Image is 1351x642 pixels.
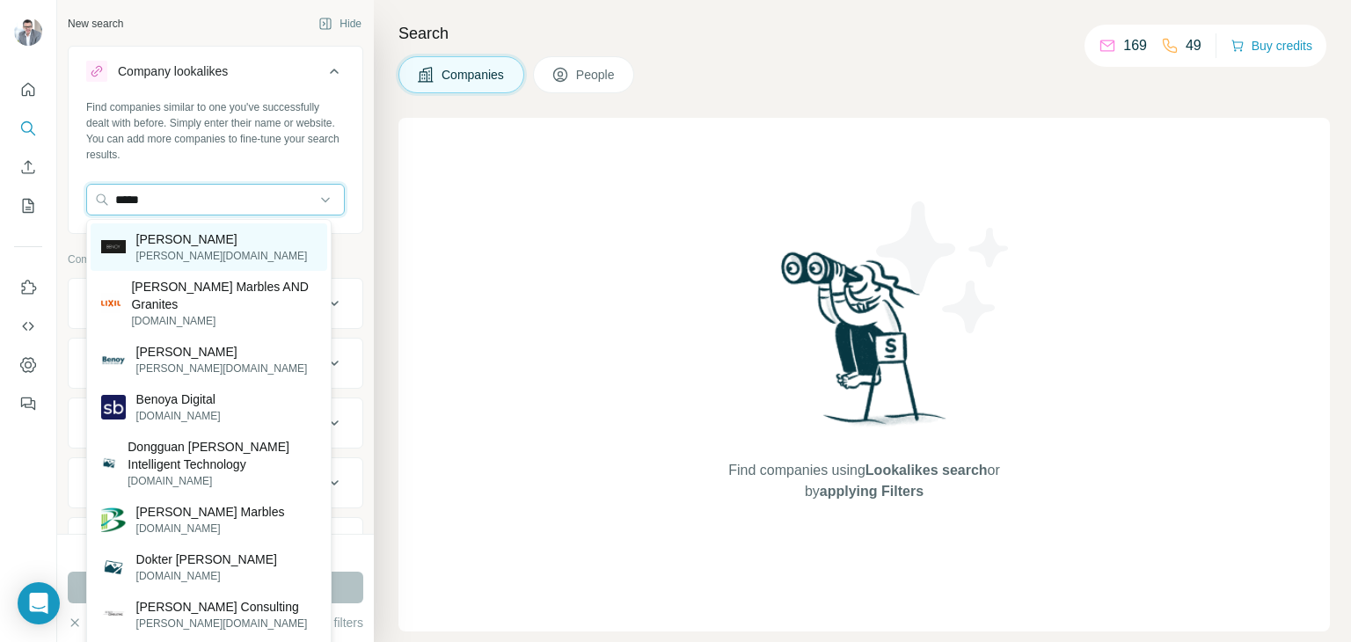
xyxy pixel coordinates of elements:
[136,248,308,264] p: [PERSON_NAME][DOMAIN_NAME]
[136,598,308,616] p: [PERSON_NAME] Consulting
[723,460,1004,502] span: Find companies using or by
[69,402,362,444] button: HQ location
[86,99,345,163] div: Find companies similar to one you've successfully dealt with before. Simply enter their name or w...
[128,438,317,473] p: Dongguan [PERSON_NAME] Intelligent Technology
[14,18,42,46] img: Avatar
[1231,33,1312,58] button: Buy credits
[136,616,308,631] p: [PERSON_NAME][DOMAIN_NAME]
[14,349,42,381] button: Dashboard
[1123,35,1147,56] p: 169
[101,555,126,580] img: Dokter ellen benoy
[68,252,363,267] p: Company information
[14,310,42,342] button: Use Surfe API
[865,188,1023,347] img: Surfe Illustration - Stars
[14,74,42,106] button: Quick start
[18,582,60,624] div: Open Intercom Messenger
[69,462,362,504] button: Annual revenue ($)
[128,473,317,489] p: [DOMAIN_NAME]
[101,293,121,313] img: Benoy Marbles AND Granites
[14,113,42,144] button: Search
[136,551,277,568] p: Dokter [PERSON_NAME]
[136,408,221,424] p: [DOMAIN_NAME]
[398,21,1330,46] h4: Search
[14,190,42,222] button: My lists
[118,62,228,80] div: Company lookalikes
[136,568,277,584] p: [DOMAIN_NAME]
[136,343,308,361] p: [PERSON_NAME]
[576,66,617,84] span: People
[865,463,988,478] span: Lookalikes search
[14,272,42,303] button: Use Surfe on LinkedIn
[131,278,316,313] p: [PERSON_NAME] Marbles AND Granites
[69,522,362,564] button: Employees (size)
[136,361,308,376] p: [PERSON_NAME][DOMAIN_NAME]
[14,388,42,419] button: Feedback
[1186,35,1201,56] p: 49
[136,521,285,536] p: [DOMAIN_NAME]
[69,342,362,384] button: Industry
[69,50,362,99] button: Company lookalikes
[773,247,956,443] img: Surfe Illustration - Woman searching with binoculars
[69,282,362,325] button: Company
[68,16,123,32] div: New search
[101,240,126,253] img: Benoy
[131,313,316,329] p: [DOMAIN_NAME]
[101,507,126,532] img: Benoy Marbles
[136,230,308,248] p: [PERSON_NAME]
[101,455,118,471] img: Dongguan Benoy Intelligent Technology
[136,503,285,521] p: [PERSON_NAME] Marbles
[442,66,506,84] span: Companies
[14,151,42,183] button: Enrich CSV
[101,602,126,627] img: Benoy Consulting
[68,614,118,631] button: Clear
[101,347,126,372] img: Benoy
[136,390,221,408] p: Benoya Digital
[820,484,924,499] span: applying Filters
[306,11,374,37] button: Hide
[101,395,126,419] img: Benoya Digital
